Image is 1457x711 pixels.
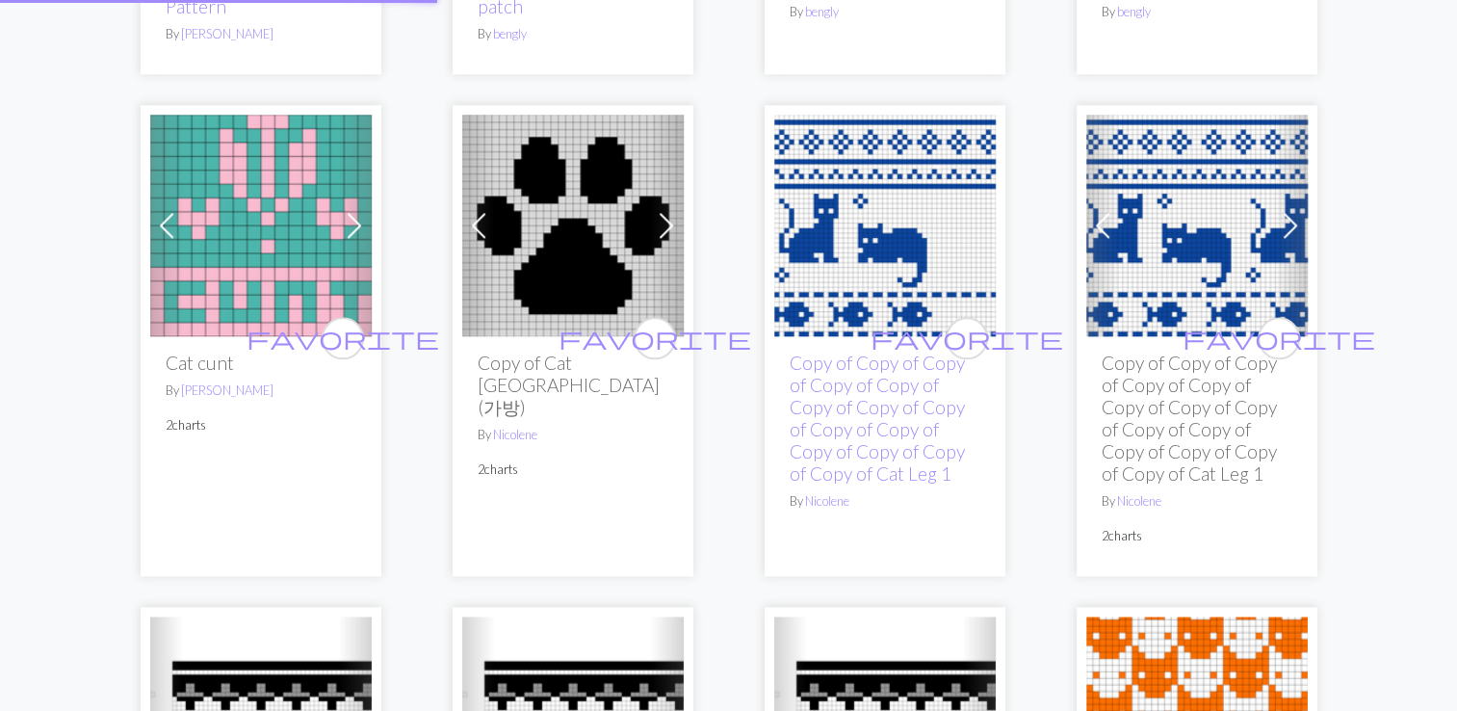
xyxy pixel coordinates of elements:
[1183,319,1375,357] i: favourite
[150,115,372,336] img: Cat cunt
[150,214,372,232] a: Cat cunt
[634,317,676,359] button: favourite
[1102,3,1292,21] p: By
[774,115,996,336] img: Copy of cat
[462,214,684,232] a: Cat Paw Granny Square
[1102,527,1292,545] p: 2 charts
[1117,4,1151,19] a: bengly
[322,317,364,359] button: favourite
[1086,115,1308,336] img: cat
[166,352,356,374] h2: Cat cunt
[166,25,356,43] p: By
[478,25,668,43] p: By
[1102,352,1292,485] h2: Copy of Copy of Copy of Copy of Copy of Copy of Copy of Copy of Copy of Copy of Copy of Copy of C...
[559,319,751,357] i: favourite
[462,115,684,336] img: Cat Paw Granny Square
[247,323,439,353] span: favorite
[166,416,356,434] p: 2 charts
[1086,214,1308,232] a: cat
[1183,323,1375,353] span: favorite
[493,26,527,41] a: bengly
[946,317,988,359] button: favourite
[559,323,751,353] span: favorite
[790,3,980,21] p: By
[247,319,439,357] i: favourite
[478,426,668,444] p: By
[790,492,980,511] p: By
[478,461,668,479] p: 2 charts
[493,427,537,442] a: Nicolene
[774,214,996,232] a: Copy of cat
[805,4,839,19] a: bengly
[1102,492,1292,511] p: By
[166,382,356,400] p: By
[181,26,273,41] a: [PERSON_NAME]
[478,352,668,418] h2: Copy of Cat [GEOGRAPHIC_DATA] (가방)
[790,352,965,485] a: Copy of Copy of Copy of Copy of Copy of Copy of Copy of Copy of Copy of Copy of Copy of Copy of C...
[1117,493,1161,509] a: Nicolene
[871,323,1063,353] span: favorite
[871,319,1063,357] i: favourite
[181,382,273,398] a: [PERSON_NAME]
[805,493,849,509] a: Nicolene
[1258,317,1300,359] button: favourite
